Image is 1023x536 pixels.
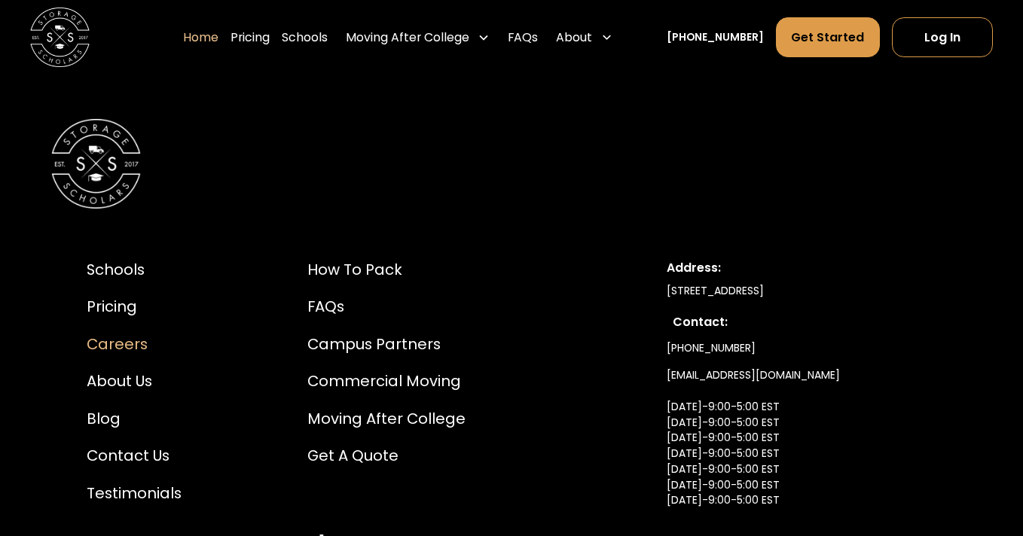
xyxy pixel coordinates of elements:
[508,17,538,58] a: FAQs
[673,313,930,331] div: Contact:
[667,283,936,299] div: [STREET_ADDRESS]
[550,17,619,58] div: About
[87,333,182,356] a: Careers
[51,119,141,209] img: Storage Scholars Logomark.
[231,17,270,58] a: Pricing
[307,445,466,467] a: Get a Quote
[892,17,994,57] a: Log In
[667,259,936,277] div: Address:
[667,29,764,45] a: [PHONE_NUMBER]
[87,445,182,467] a: Contact Us
[556,29,592,47] div: About
[307,333,466,356] a: Campus Partners
[183,17,218,58] a: Home
[87,370,182,393] a: About Us
[87,408,182,431] a: Blog
[307,370,466,393] a: Commercial Moving
[282,17,328,58] a: Schools
[30,8,90,67] img: Storage Scholars main logo
[87,296,182,318] a: Pricing
[346,29,469,47] div: Moving After College
[307,408,466,431] a: Moving After College
[340,17,496,58] div: Moving After College
[667,334,756,362] a: [PHONE_NUMBER]
[776,17,881,57] a: Get Started
[87,483,182,505] a: Testimonials
[307,259,466,282] a: How to Pack
[307,296,466,318] a: FAQs
[87,259,182,282] a: Schools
